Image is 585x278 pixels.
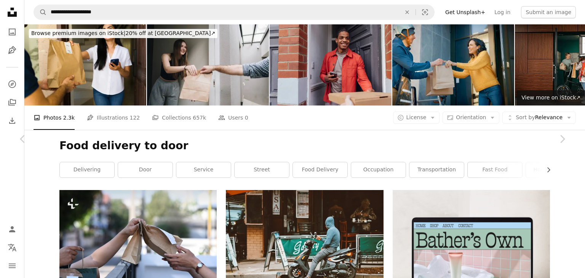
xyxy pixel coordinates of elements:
[521,94,580,101] span: View more on iStock ↗
[24,24,146,105] img: Closeup of a joyful latin woman accepting a food delivery in a brown paper bag at her doorstep
[416,5,434,19] button: Visual search
[468,162,522,177] a: fast food
[176,162,231,177] a: service
[392,24,514,105] img: Happy Food Delivery Man on Bike Delivers Restaurant Order to Beautiful Female Customer. Courier D...
[59,231,217,238] a: Woman hands accepting paper bag with food from deliveryman at doorway.
[517,90,585,105] a: View more on iStock↗
[443,112,499,124] button: Orientation
[5,43,20,58] a: Illustrations
[59,139,550,153] h1: Food delivery to door
[130,113,140,122] span: 122
[147,24,269,105] img: Young woman receiving food delivery at home
[5,95,20,110] a: Collections
[24,24,222,43] a: Browse premium images on iStock|20% off at [GEOGRAPHIC_DATA]↗
[516,114,563,121] span: Relevance
[152,105,206,130] a: Collections 657k
[502,112,576,124] button: Sort byRelevance
[393,112,440,124] button: License
[5,24,20,40] a: Photos
[87,105,140,130] a: Illustrations 122
[490,6,515,18] a: Log in
[399,5,416,19] button: Clear
[5,222,20,237] a: Log in / Sign up
[5,258,20,273] button: Menu
[193,113,206,122] span: 657k
[441,6,490,18] a: Get Unsplash+
[34,5,47,19] button: Search Unsplash
[521,6,576,18] button: Submit an image
[5,240,20,255] button: Language
[351,162,406,177] a: occupation
[31,30,125,36] span: Browse premium images on iStock |
[34,5,435,20] form: Find visuals sitewide
[60,162,114,177] a: delivering
[218,105,248,130] a: Users 0
[456,114,486,120] span: Orientation
[245,113,248,122] span: 0
[526,162,580,177] a: home delivery
[539,102,585,176] a: Next
[406,114,427,120] span: License
[5,77,20,92] a: Explore
[31,30,215,36] span: 20% off at [GEOGRAPHIC_DATA] ↗
[516,114,535,120] span: Sort by
[118,162,173,177] a: door
[226,239,383,246] a: a person riding a motorcycle
[270,24,392,105] img: Accepting a Pizza at a House Party
[293,162,347,177] a: food delivery
[409,162,464,177] a: transportation
[235,162,289,177] a: street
